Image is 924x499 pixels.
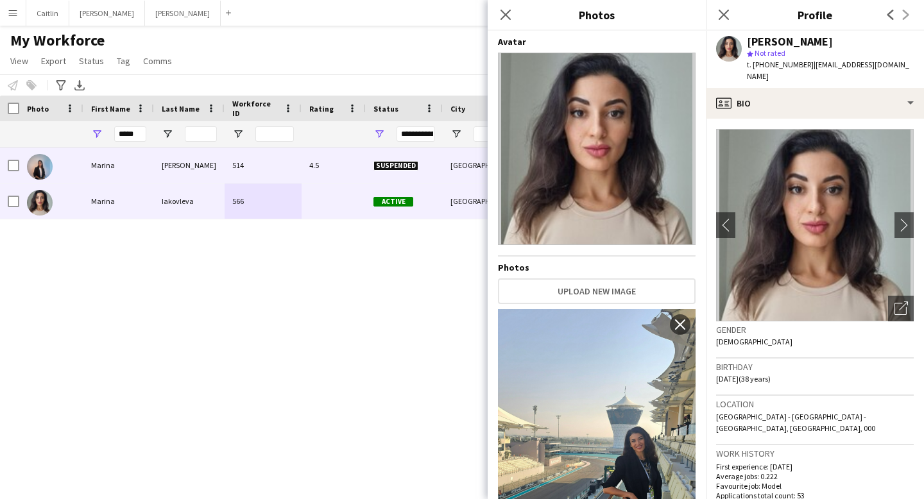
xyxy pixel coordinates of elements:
[716,129,914,321] img: Crew avatar or photo
[716,471,914,481] p: Average jobs: 0.222
[255,126,294,142] input: Workforce ID Filter Input
[10,55,28,67] span: View
[154,183,225,219] div: Iakovleva
[747,60,909,81] span: | [EMAIL_ADDRESS][DOMAIN_NAME]
[27,154,53,180] img: Marina Paez
[888,296,914,321] div: Open photos pop-in
[36,53,71,69] a: Export
[225,183,302,219] div: 566
[443,183,520,219] div: [GEOGRAPHIC_DATA]
[450,128,462,140] button: Open Filter Menu
[79,55,104,67] span: Status
[41,55,66,67] span: Export
[443,148,520,183] div: [GEOGRAPHIC_DATA]
[450,104,465,114] span: City
[145,1,221,26] button: [PERSON_NAME]
[747,60,814,69] span: t. [PHONE_NUMBER]
[83,148,154,183] div: Marina
[716,448,914,459] h3: Work history
[91,128,103,140] button: Open Filter Menu
[112,53,135,69] a: Tag
[114,126,146,142] input: First Name Filter Input
[185,126,217,142] input: Last Name Filter Input
[373,161,418,171] span: Suspended
[474,126,512,142] input: City Filter Input
[309,104,334,114] span: Rating
[138,53,177,69] a: Comms
[117,55,130,67] span: Tag
[706,88,924,119] div: Bio
[74,53,109,69] a: Status
[498,36,696,47] h4: Avatar
[716,374,771,384] span: [DATE] (38 years)
[162,128,173,140] button: Open Filter Menu
[716,462,914,471] p: First experience: [DATE]
[716,412,875,433] span: [GEOGRAPHIC_DATA] - [GEOGRAPHIC_DATA] - [GEOGRAPHIC_DATA], [GEOGRAPHIC_DATA], 000
[716,361,914,373] h3: Birthday
[91,104,130,114] span: First Name
[162,104,200,114] span: Last Name
[373,197,413,207] span: Active
[83,183,154,219] div: Marina
[27,190,53,216] img: Marina Iakovleva
[143,55,172,67] span: Comms
[716,324,914,335] h3: Gender
[488,6,706,23] h3: Photos
[302,148,366,183] div: 4.5
[232,99,278,118] span: Workforce ID
[53,78,69,93] app-action-btn: Advanced filters
[373,104,398,114] span: Status
[747,36,833,47] div: [PERSON_NAME]
[232,128,244,140] button: Open Filter Menu
[373,128,385,140] button: Open Filter Menu
[498,278,696,304] button: Upload new image
[716,481,914,491] p: Favourite job: Model
[716,337,792,346] span: [DEMOGRAPHIC_DATA]
[498,53,696,245] img: Crew avatar
[154,148,225,183] div: [PERSON_NAME]
[5,53,33,69] a: View
[498,262,696,273] h4: Photos
[706,6,924,23] h3: Profile
[755,48,785,58] span: Not rated
[716,398,914,410] h3: Location
[27,104,49,114] span: Photo
[69,1,145,26] button: [PERSON_NAME]
[10,31,105,50] span: My Workforce
[72,78,87,93] app-action-btn: Export XLSX
[26,1,69,26] button: Caitlin
[225,148,302,183] div: 514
